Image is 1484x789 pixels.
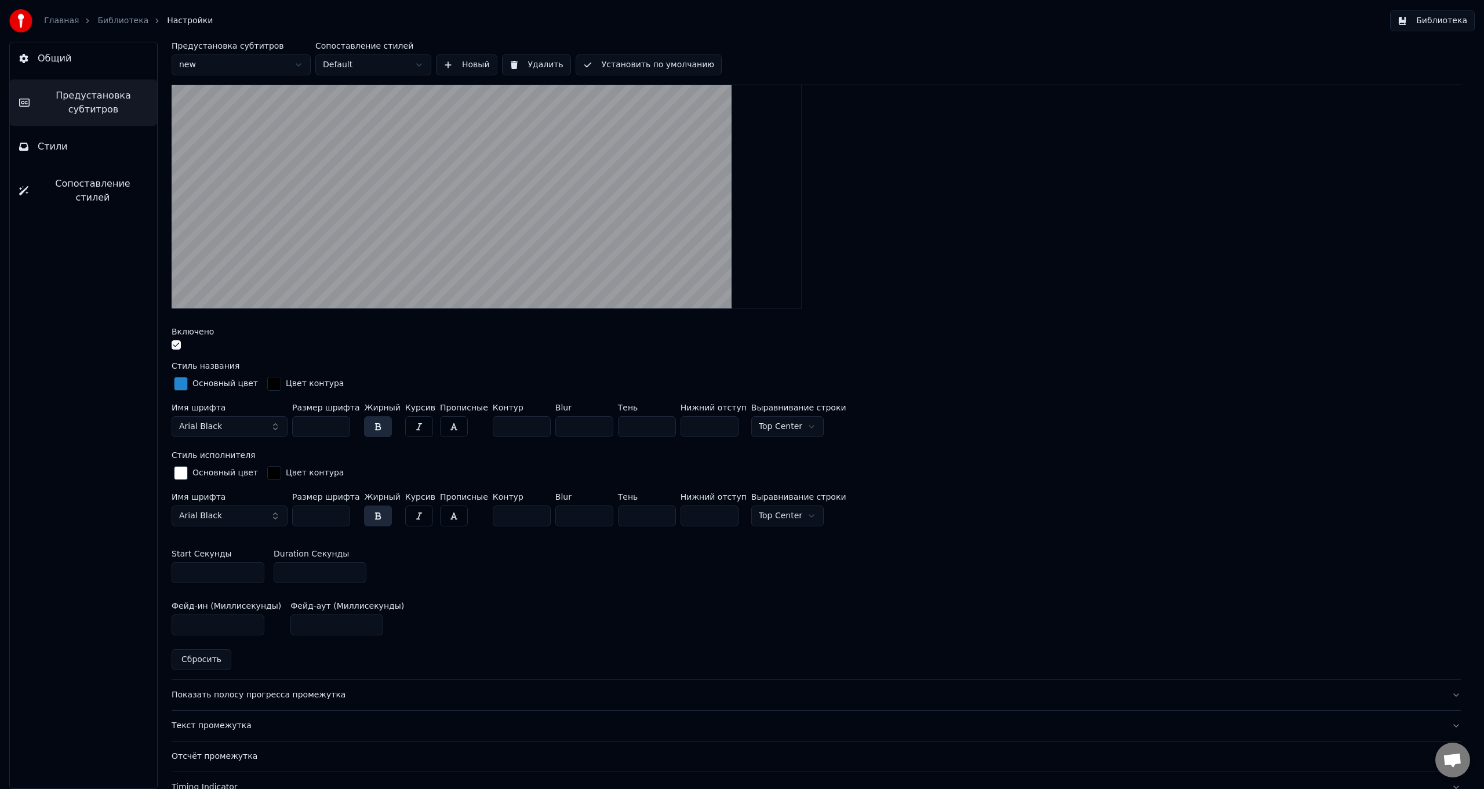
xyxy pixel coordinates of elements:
div: Текст промежутка [172,720,1442,732]
div: Цвет контура [286,467,344,479]
label: Жирный [364,493,400,501]
label: Курсив [405,493,435,501]
label: Жирный [364,403,400,412]
div: Показать полосу прогресса промежутка [172,689,1442,701]
button: Установить по умолчанию [576,54,722,75]
label: Выравнивание строки [751,493,846,501]
label: Фейд-ин (Миллисекунды) [172,602,281,610]
label: Start Секунды [172,550,232,558]
button: Сбросить [172,649,231,670]
label: Включено [172,328,214,336]
button: Общий [10,42,157,75]
button: Цвет контура [265,374,346,393]
a: Открытый чат [1435,743,1470,777]
button: Новый [436,54,497,75]
img: youka [9,9,32,32]
button: Цвет контура [265,464,346,482]
span: Сопоставление стилей [38,177,148,205]
label: Тень [618,403,676,412]
button: Отсчёт промежутка [172,741,1461,772]
label: Сопоставление стилей [315,42,431,50]
label: Размер шрифта [292,493,359,501]
span: Настройки [167,15,213,27]
label: Прописные [440,493,488,501]
div: Основный цвет [192,467,258,479]
label: Нижний отступ [681,493,747,501]
label: Выравнивание строки [751,403,846,412]
span: Предустановка субтитров [39,89,148,117]
button: Библиотека [1390,10,1475,31]
label: Стиль исполнителя [172,451,256,459]
span: Arial Black [179,421,222,432]
span: Общий [38,52,71,66]
button: Предустановка субтитров [10,79,157,126]
label: Тень [618,493,676,501]
label: Стиль названия [172,362,239,370]
label: Контур [493,493,551,501]
label: Размер шрифта [292,403,359,412]
button: Показать полосу прогресса промежутка [172,680,1461,710]
label: Нижний отступ [681,403,747,412]
label: Предустановка субтитров [172,42,311,50]
div: Основный цвет [192,378,258,390]
button: Сопоставление стилей [10,168,157,214]
label: Blur [555,403,613,412]
label: Имя шрифта [172,493,288,501]
span: Стили [38,140,68,154]
button: Текст промежутка [172,711,1461,741]
label: Duration Секунды [274,550,349,558]
nav: breadcrumb [44,15,213,27]
span: Arial Black [179,510,222,522]
button: Стили [10,130,157,163]
label: Имя шрифта [172,403,288,412]
label: Фейд-аут (Миллисекунды) [290,602,404,610]
button: Основный цвет [172,464,260,482]
div: Отсчёт промежутка [172,751,1442,762]
label: Прописные [440,403,488,412]
button: Удалить [502,54,571,75]
button: Основный цвет [172,374,260,393]
label: Контур [493,403,551,412]
label: Blur [555,493,613,501]
div: Цвет контура [286,378,344,390]
a: Главная [44,15,79,27]
a: Библиотека [97,15,148,27]
label: Курсив [405,403,435,412]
